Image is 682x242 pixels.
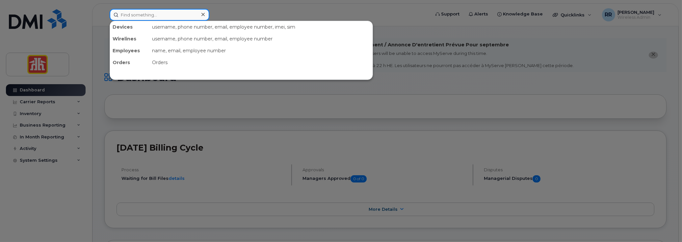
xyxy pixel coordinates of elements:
div: username, phone number, email, employee number [149,33,373,45]
div: username, phone number, email, employee number, imei, sim [149,21,373,33]
div: Employees [110,45,149,57]
div: Wirelines [110,33,149,45]
div: name, email, employee number [149,45,373,57]
div: Orders [149,57,373,68]
div: Orders [110,57,149,68]
div: Devices [110,21,149,33]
